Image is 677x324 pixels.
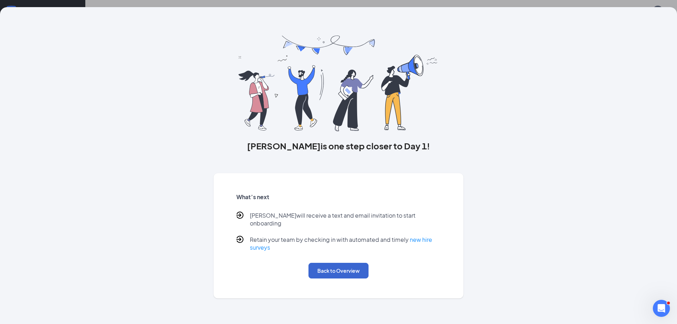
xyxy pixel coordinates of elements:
[214,140,464,152] h3: [PERSON_NAME] is one step closer to Day 1!
[236,193,441,201] h5: What’s next
[250,212,441,227] p: [PERSON_NAME] will receive a text and email invitation to start onboarding
[250,236,441,251] p: Retain your team by checking in with automated and timely
[250,236,432,251] a: new hire surveys
[653,300,670,317] iframe: Intercom live chat
[308,263,369,278] button: Back to Overview
[238,36,439,131] img: you are all set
